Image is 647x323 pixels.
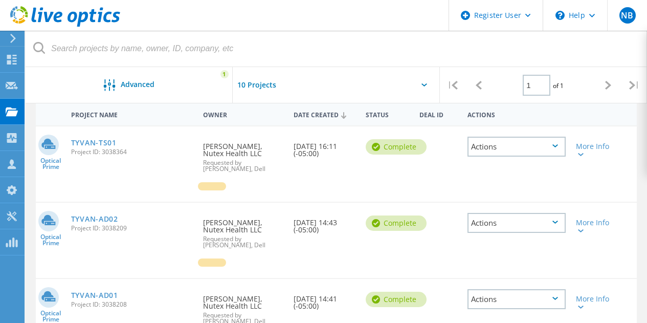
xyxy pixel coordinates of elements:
[555,11,565,20] svg: \n
[71,292,118,299] a: TYVAN-AD01
[71,216,118,223] a: TYVAN-AD02
[467,137,566,157] div: Actions
[467,289,566,309] div: Actions
[414,104,462,123] div: Deal Id
[576,219,614,233] div: More Info
[198,203,288,259] div: [PERSON_NAME], Nutex Health LLC
[71,149,193,155] span: Project ID: 3038364
[576,143,614,157] div: More Info
[10,21,120,29] a: Live Optics Dashboard
[36,158,66,170] span: Optical Prime
[576,295,614,310] div: More Info
[361,104,415,123] div: Status
[366,139,427,155] div: Complete
[71,302,193,308] span: Project ID: 3038208
[66,104,198,123] div: Project Name
[203,236,283,248] span: Requested by [PERSON_NAME], Dell
[462,104,571,123] div: Actions
[71,225,193,231] span: Project ID: 3038209
[121,81,154,88] span: Advanced
[71,139,117,146] a: TYVAN-TS01
[198,126,288,182] div: [PERSON_NAME], Nutex Health LLC
[440,67,466,103] div: |
[36,234,66,246] span: Optical Prime
[288,104,361,124] div: Date Created
[467,213,566,233] div: Actions
[36,310,66,322] span: Optical Prime
[288,203,361,244] div: [DATE] 14:43 (-05:00)
[366,292,427,307] div: Complete
[553,81,564,90] span: of 1
[198,104,288,123] div: Owner
[366,216,427,231] div: Complete
[288,279,361,320] div: [DATE] 14:41 (-05:00)
[203,160,283,172] span: Requested by [PERSON_NAME], Dell
[621,11,633,19] span: NB
[288,126,361,167] div: [DATE] 16:11 (-05:00)
[621,67,647,103] div: |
